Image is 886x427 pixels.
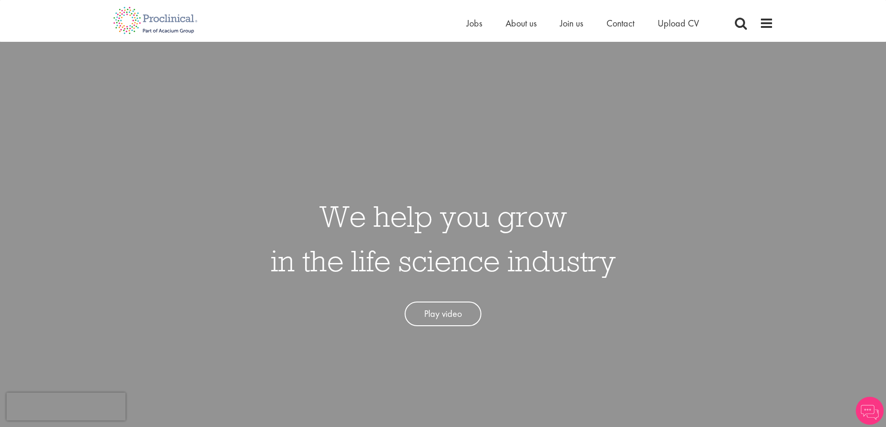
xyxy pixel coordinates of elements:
a: About us [506,17,537,29]
a: Join us [560,17,583,29]
h1: We help you grow in the life science industry [271,194,616,283]
a: Play video [405,302,481,326]
a: Upload CV [658,17,699,29]
a: Contact [606,17,634,29]
img: Chatbot [856,397,884,425]
a: Jobs [466,17,482,29]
